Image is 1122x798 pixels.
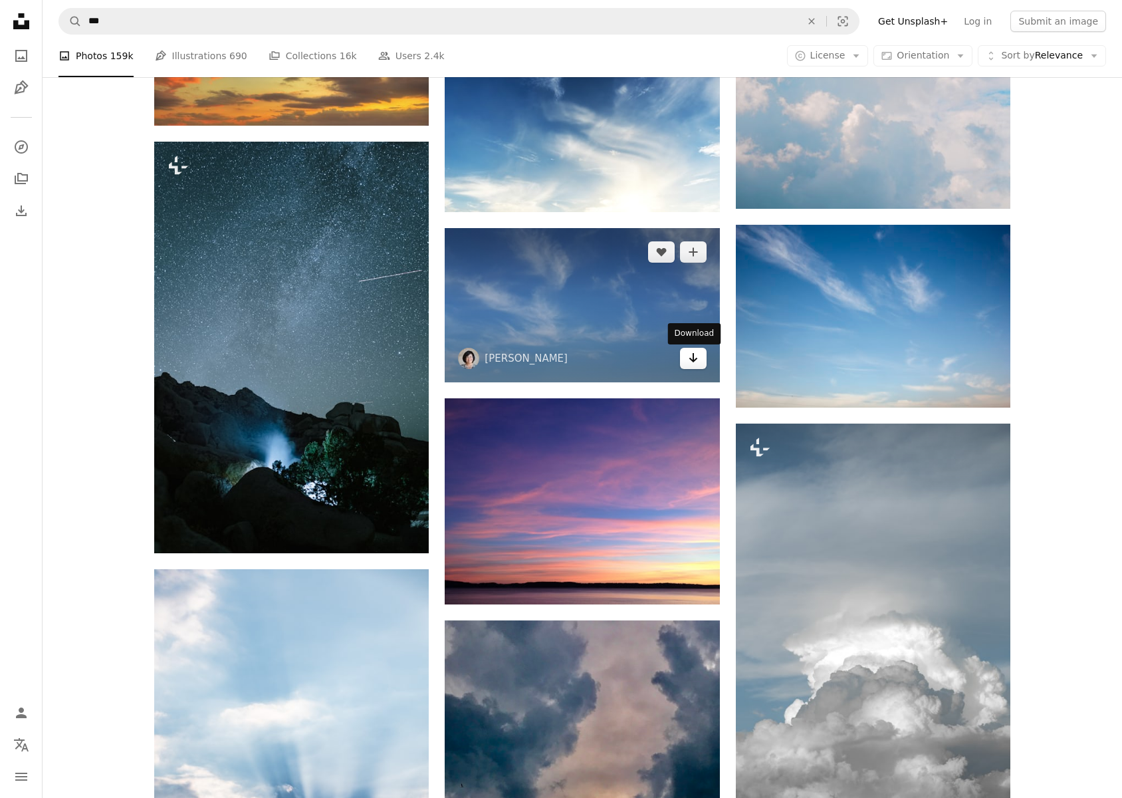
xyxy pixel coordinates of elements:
a: Illustrations 690 [155,35,247,77]
span: Relevance [1001,49,1083,63]
button: Submit an image [1010,11,1106,32]
a: blue sky and white clouds [445,299,719,311]
button: Clear [797,9,826,34]
div: Download [668,323,721,344]
img: low angle photography blue and white sky [445,57,719,211]
img: Go to Bonnie Kitahata's profile [458,348,479,369]
span: 2.4k [424,49,444,63]
span: License [810,50,845,61]
a: Illustrations [8,74,35,101]
a: Collections [8,166,35,192]
button: License [787,45,869,66]
button: Like [648,241,675,263]
img: white clouds and blue sky during daytime [736,225,1010,408]
a: Log in / Sign up [8,700,35,726]
a: Get Unsplash+ [870,11,956,32]
a: orange and blue sky during golden hour [445,495,719,507]
a: Download History [8,198,35,224]
button: Language [8,731,35,758]
span: Orientation [897,50,949,61]
button: Add to Collection [680,241,707,263]
form: Find visuals sitewide [58,8,859,35]
a: Users 2.4k [378,35,445,77]
a: Home — Unsplash [8,8,35,37]
a: Photos [8,43,35,69]
a: Explore [8,134,35,160]
a: Log in [956,11,1000,32]
a: Collections 16k [269,35,357,77]
img: blue sky and white clouds [445,228,719,382]
img: the night sky with stars and a shooting star [154,142,429,553]
a: [PERSON_NAME] [485,352,568,365]
button: Orientation [873,45,972,66]
span: 16k [340,49,357,63]
span: Sort by [1001,50,1034,61]
button: Menu [8,763,35,790]
a: white clouds and blue sky during daytime [736,310,1010,322]
button: Visual search [827,9,859,34]
button: Search Unsplash [59,9,82,34]
a: sun rays above silhouette of clouds [154,769,429,781]
a: Download [680,348,707,369]
a: a plane flying through a cloudy blue sky [736,623,1010,635]
button: Sort byRelevance [978,45,1106,66]
a: the night sky with stars and a shooting star [154,341,429,353]
img: orange and blue sky during golden hour [445,398,719,604]
span: 690 [229,49,247,63]
a: low angle photography blue and white sky [445,128,719,140]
